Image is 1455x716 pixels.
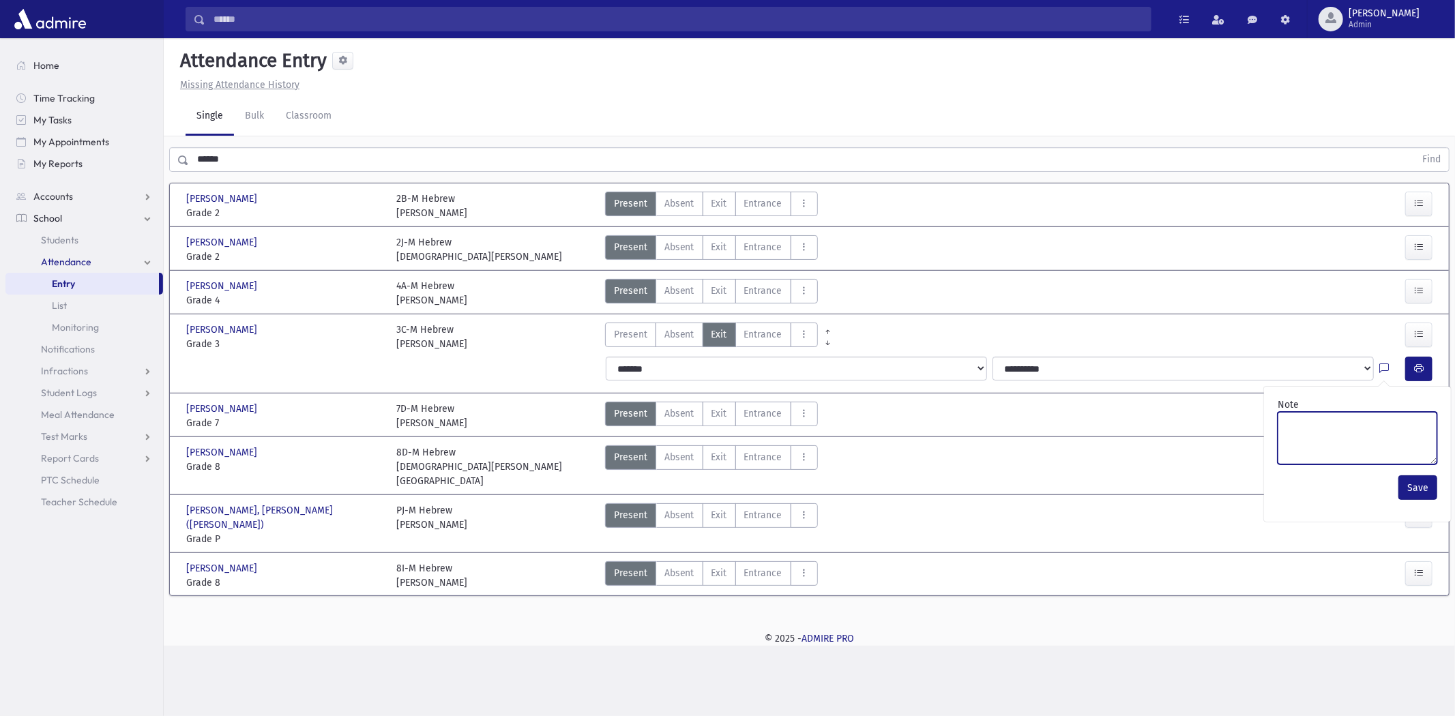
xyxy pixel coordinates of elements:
div: AttTypes [605,561,818,590]
span: Teacher Schedule [41,496,117,508]
a: Notifications [5,338,163,360]
a: Student Logs [5,382,163,404]
span: School [33,212,62,224]
span: [PERSON_NAME] [186,445,260,460]
span: Absent [664,566,694,580]
span: [PERSON_NAME] [186,561,260,576]
span: Accounts [33,190,73,203]
div: AttTypes [605,235,818,264]
span: Entrance [744,508,782,522]
div: AttTypes [605,192,818,220]
span: Home [33,59,59,72]
a: List [5,295,163,316]
span: Present [614,284,647,298]
span: Absent [664,327,694,342]
span: Entrance [744,284,782,298]
a: Report Cards [5,447,163,469]
span: Absent [664,196,694,211]
span: Exit [711,196,727,211]
div: AttTypes [605,503,818,546]
span: Student Logs [41,387,97,399]
a: Teacher Schedule [5,491,163,513]
span: Exit [711,327,727,342]
span: My Appointments [33,136,109,148]
span: Absent [664,406,694,421]
a: Test Marks [5,426,163,447]
span: PTC Schedule [41,474,100,486]
span: [PERSON_NAME] [186,323,260,337]
span: Entrance [744,566,782,580]
span: Entrance [744,450,782,464]
span: Absent [664,508,694,522]
span: Monitoring [52,321,99,333]
a: My Tasks [5,109,163,131]
span: Present [614,327,647,342]
span: Report Cards [41,452,99,464]
a: Classroom [275,98,342,136]
button: Find [1414,148,1449,171]
a: School [5,207,163,229]
span: Grade 8 [186,460,383,474]
div: AttTypes [605,323,818,351]
span: [PERSON_NAME] [186,192,260,206]
span: My Reports [33,158,83,170]
span: Exit [711,450,727,464]
div: AttTypes [605,279,818,308]
a: Single [186,98,234,136]
a: ADMIRE PRO [802,633,854,644]
a: Missing Attendance History [175,79,299,91]
span: Absent [664,240,694,254]
h5: Attendance Entry [175,49,327,72]
a: Monitoring [5,316,163,338]
a: My Appointments [5,131,163,153]
span: Grade 7 [186,416,383,430]
span: Present [614,566,647,580]
span: Infractions [41,365,88,377]
img: AdmirePro [11,5,89,33]
u: Missing Attendance History [180,79,299,91]
span: Grade 3 [186,337,383,351]
span: [PERSON_NAME] [186,235,260,250]
div: PJ-M Hebrew [PERSON_NAME] [396,503,467,546]
span: Present [614,450,647,464]
span: Grade P [186,532,383,546]
a: Meal Attendance [5,404,163,426]
div: 4A-M Hebrew [PERSON_NAME] [396,279,467,308]
input: Search [205,7,1151,31]
span: Exit [711,284,727,298]
span: Present [614,508,647,522]
span: Present [614,196,647,211]
div: 2J-M Hebrew [DEMOGRAPHIC_DATA][PERSON_NAME] [396,235,562,264]
span: Present [614,240,647,254]
span: Entrance [744,406,782,421]
span: Absent [664,450,694,464]
a: Students [5,229,163,251]
a: Accounts [5,185,163,207]
span: [PERSON_NAME] [1349,8,1420,19]
span: [PERSON_NAME], [PERSON_NAME] ([PERSON_NAME]) [186,503,383,532]
div: 7D-M Hebrew [PERSON_NAME] [396,402,467,430]
div: 2B-M Hebrew [PERSON_NAME] [396,192,467,220]
span: Entrance [744,327,782,342]
span: Time Tracking [33,92,95,104]
a: Attendance [5,251,163,273]
span: [PERSON_NAME] [186,402,260,416]
a: Time Tracking [5,87,163,109]
span: Present [614,406,647,421]
a: Infractions [5,360,163,382]
a: PTC Schedule [5,469,163,491]
a: Bulk [234,98,275,136]
span: Admin [1349,19,1420,30]
div: 3C-M Hebrew [PERSON_NAME] [396,323,467,351]
span: Exit [711,508,727,522]
div: © 2025 - [186,631,1433,646]
a: Entry [5,273,159,295]
span: Entry [52,278,75,290]
div: 8I-M Hebrew [PERSON_NAME] [396,561,467,590]
span: Entrance [744,240,782,254]
span: Entrance [744,196,782,211]
span: Test Marks [41,430,87,443]
span: [PERSON_NAME] [186,279,260,293]
span: Absent [664,284,694,298]
span: Exit [711,566,727,580]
